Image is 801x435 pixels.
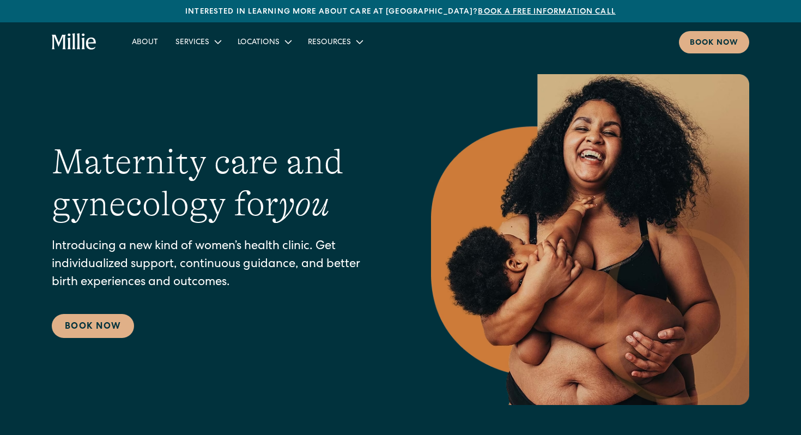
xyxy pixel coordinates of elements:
div: Book now [690,38,738,49]
div: Locations [238,37,280,49]
h1: Maternity care and gynecology for [52,141,387,225]
div: Services [167,33,229,51]
a: Book a free information call [478,8,615,16]
em: you [278,184,330,223]
a: Book now [679,31,749,53]
a: About [123,33,167,51]
img: Smiling mother with her baby in arms, celebrating body positivity and the nurturing bond of postp... [431,74,749,405]
div: Services [175,37,209,49]
div: Resources [308,37,351,49]
a: home [52,33,97,51]
div: Locations [229,33,299,51]
div: Resources [299,33,371,51]
p: Introducing a new kind of women’s health clinic. Get individualized support, continuous guidance,... [52,238,387,292]
a: Book Now [52,314,134,338]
